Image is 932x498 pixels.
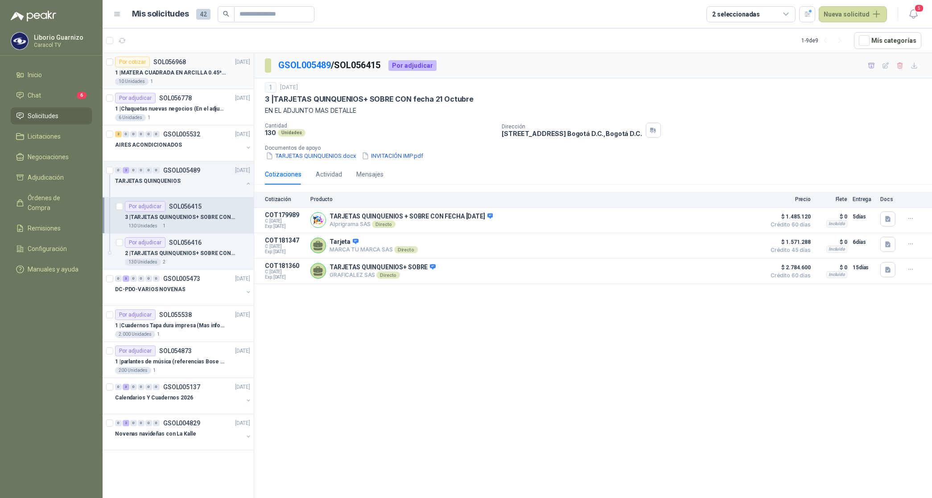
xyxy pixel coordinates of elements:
[163,259,165,266] p: 2
[265,123,495,129] p: Cantidad
[153,420,160,426] div: 0
[330,213,493,221] p: TARJETAS QUINQUENIOS + SOBRE CON FECHA [DATE]
[145,384,152,390] div: 0
[153,384,160,390] div: 0
[103,306,254,342] a: Por adjudicarSOL055538[DATE] 1 |Cuadernos Tapa dura impresa (Mas informacion en el adjunto)2.000 ...
[853,196,875,202] p: Entrega
[115,384,122,390] div: 0
[115,430,196,438] p: Novenas navideñas con La Kalle
[163,420,200,426] p: GSOL004829
[361,151,424,161] button: INVITACIÓN IMP.pdf
[905,6,921,22] button: 5
[130,131,137,137] div: 0
[265,129,276,136] p: 130
[125,249,236,258] p: 2 | TARJETAS QUINQUENIOS+ SOBRE CON Fecha 28 de Octubre
[766,273,811,278] span: Crédito 60 días
[153,367,156,374] p: 1
[115,69,226,77] p: 1 | MATERA CUADRADA EN ARCILLA 0.45*0.45*0.40
[28,173,64,182] span: Adjudicación
[103,89,254,125] a: Por adjudicarSOL056778[DATE] 1 |Chaquetas nuevas negocios (En el adjunto mas informacion)6 Unidades1
[115,273,252,302] a: 0 3 0 0 0 0 GSOL005473[DATE] DC-PDO-VARIOS NOVENAS
[159,348,192,354] p: SOL054873
[115,165,252,193] a: 0 2 0 0 0 0 GSOL005489[DATE] TARJETAS QUINQUENIOS
[163,384,200,390] p: GSOL005137
[826,220,847,227] div: Incluido
[28,193,83,213] span: Órdenes de Compra
[11,148,92,165] a: Negociaciones
[766,247,811,253] span: Crédito 45 días
[11,220,92,237] a: Remisiones
[11,107,92,124] a: Solicitudes
[311,213,326,227] img: Company Logo
[28,152,69,162] span: Negociaciones
[115,177,181,185] p: TARJETAS QUINQUENIOS
[196,9,210,20] span: 42
[265,211,305,218] p: COT179989
[265,151,357,161] button: TARJETAS QUINQUENIOS.docx
[138,131,144,137] div: 0
[145,167,152,173] div: 0
[115,331,155,338] div: 2.000 Unidades
[914,4,924,12] span: 5
[28,223,61,233] span: Remisiones
[130,384,137,390] div: 0
[278,58,381,72] p: / SOL056415
[265,244,305,249] span: C: [DATE]
[123,384,129,390] div: 3
[11,189,92,216] a: Órdenes de Compra
[115,57,150,67] div: Por cotizar
[157,331,160,338] p: 1
[103,53,254,89] a: Por cotizarSOL056968[DATE] 1 |MATERA CUADRADA EN ARCILLA 0.45*0.45*0.4010 Unidades1
[153,167,160,173] div: 0
[153,276,160,282] div: 0
[235,347,250,355] p: [DATE]
[163,167,200,173] p: GSOL005489
[115,394,193,402] p: Calendarios Y Cuadernos 2026
[11,66,92,83] a: Inicio
[223,11,229,17] span: search
[853,262,875,273] p: 15 días
[138,420,144,426] div: 0
[28,264,78,274] span: Manuales y ayuda
[235,94,250,103] p: [DATE]
[388,60,437,71] div: Por adjudicar
[123,131,129,137] div: 0
[103,234,254,270] a: Por adjudicarSOL0564162 |TARJETAS QUINQUENIOS+ SOBRE CON Fecha 28 de Octubre130 Unidades2
[330,246,418,253] p: MARCA TU MARCA SAS
[235,311,250,319] p: [DATE]
[278,60,331,70] a: GSOL005489
[819,6,887,22] button: Nueva solicitud
[138,167,144,173] div: 0
[153,59,186,65] p: SOL056968
[265,169,301,179] div: Cotizaciones
[153,131,160,137] div: 0
[235,166,250,175] p: [DATE]
[816,237,847,247] p: $ 0
[712,9,760,19] div: 2 seleccionadas
[130,276,137,282] div: 0
[816,196,847,202] p: Flete
[11,11,56,21] img: Logo peakr
[138,384,144,390] div: 0
[103,342,254,378] a: Por adjudicarSOL054873[DATE] 1 |parlantes de música (referencias Bose o Alexa) CON MARCACION 1 LO...
[816,211,847,222] p: $ 0
[115,285,185,294] p: DC-PDO-VARIOS NOVENAS
[766,262,811,273] span: $ 2.784.600
[502,130,642,137] p: [STREET_ADDRESS] Bogotá D.C. , Bogotá D.C.
[138,276,144,282] div: 0
[265,224,305,229] span: Exp: [DATE]
[115,141,182,149] p: AIRES ACONDICIONADOS
[115,276,122,282] div: 0
[34,42,90,48] p: Caracol TV
[115,131,122,137] div: 2
[130,167,137,173] div: 0
[125,222,161,230] div: 130 Unidades
[28,132,61,141] span: Licitaciones
[115,382,252,410] a: 0 3 0 0 0 0 GSOL005137[DATE] Calendarios Y Cuadernos 2026
[376,272,400,279] div: Directo
[372,221,396,228] div: Directo
[163,222,165,230] p: 1
[28,91,41,100] span: Chat
[115,420,122,426] div: 0
[265,196,305,202] p: Cotización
